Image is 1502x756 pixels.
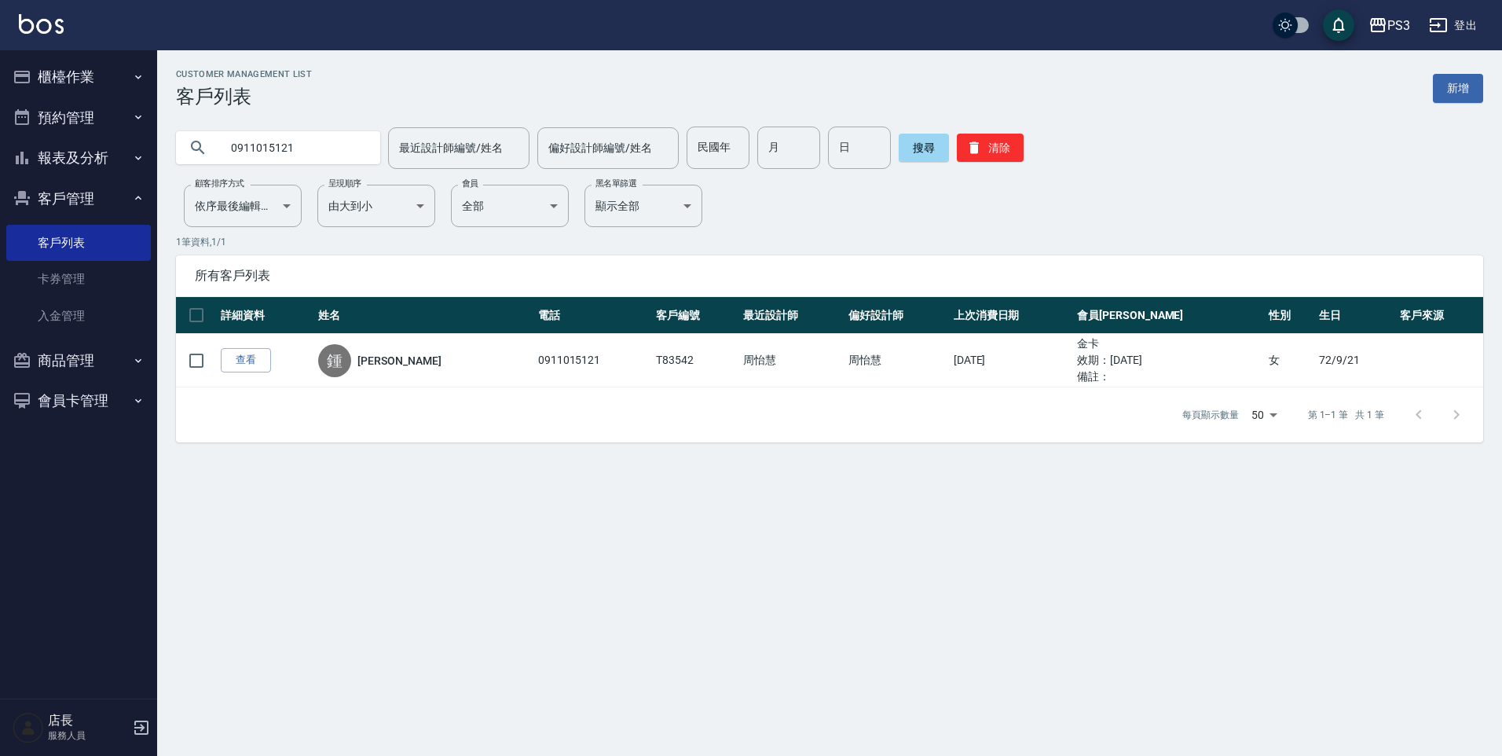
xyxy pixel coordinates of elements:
button: 登出 [1423,11,1483,40]
td: 女 [1265,334,1315,387]
th: 上次消費日期 [950,297,1073,334]
button: 搜尋 [899,134,949,162]
img: Logo [19,14,64,34]
a: 新增 [1433,74,1483,103]
a: 查看 [221,348,271,372]
a: [PERSON_NAME] [357,353,441,369]
label: 顧客排序方式 [195,178,244,189]
button: 會員卡管理 [6,380,151,421]
button: 報表及分析 [6,138,151,178]
td: T83542 [652,334,739,387]
label: 黑名單篩選 [595,178,636,189]
img: Person [13,712,44,743]
th: 會員[PERSON_NAME] [1073,297,1265,334]
div: 依序最後編輯時間 [184,185,302,227]
label: 會員 [462,178,478,189]
div: 50 [1245,394,1283,436]
td: 周怡慧 [739,334,844,387]
th: 偏好設計師 [844,297,950,334]
p: 服務人員 [48,728,128,743]
label: 呈現順序 [328,178,361,189]
th: 姓名 [314,297,533,334]
button: save [1323,9,1354,41]
div: PS3 [1387,16,1410,35]
td: 周怡慧 [844,334,950,387]
button: PS3 [1362,9,1416,42]
button: 櫃檯作業 [6,57,151,97]
ul: 備註： [1077,369,1261,385]
h2: Customer Management List [176,69,312,79]
div: 全部 [451,185,569,227]
th: 最近設計師 [739,297,844,334]
button: 商品管理 [6,340,151,381]
th: 生日 [1315,297,1397,334]
p: 每頁顯示數量 [1182,408,1239,422]
p: 第 1–1 筆 共 1 筆 [1308,408,1384,422]
td: [DATE] [950,334,1073,387]
a: 入金管理 [6,298,151,334]
button: 清除 [957,134,1024,162]
div: 鍾 [318,344,351,377]
th: 詳細資料 [217,297,314,334]
th: 客戶來源 [1396,297,1483,334]
a: 客戶列表 [6,225,151,261]
td: 0911015121 [534,334,652,387]
th: 性別 [1265,297,1315,334]
ul: 效期： [DATE] [1077,352,1261,369]
button: 預約管理 [6,97,151,138]
ul: 金卡 [1077,336,1261,352]
input: 搜尋關鍵字 [220,127,368,169]
a: 卡券管理 [6,261,151,297]
button: 客戶管理 [6,178,151,219]
div: 由大到小 [317,185,435,227]
td: 72/9/21 [1315,334,1397,387]
div: 顯示全部 [584,185,702,227]
span: 所有客戶列表 [195,268,1464,284]
th: 電話 [534,297,652,334]
p: 1 筆資料, 1 / 1 [176,235,1483,249]
th: 客戶編號 [652,297,739,334]
h5: 店長 [48,713,128,728]
h3: 客戶列表 [176,86,312,108]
